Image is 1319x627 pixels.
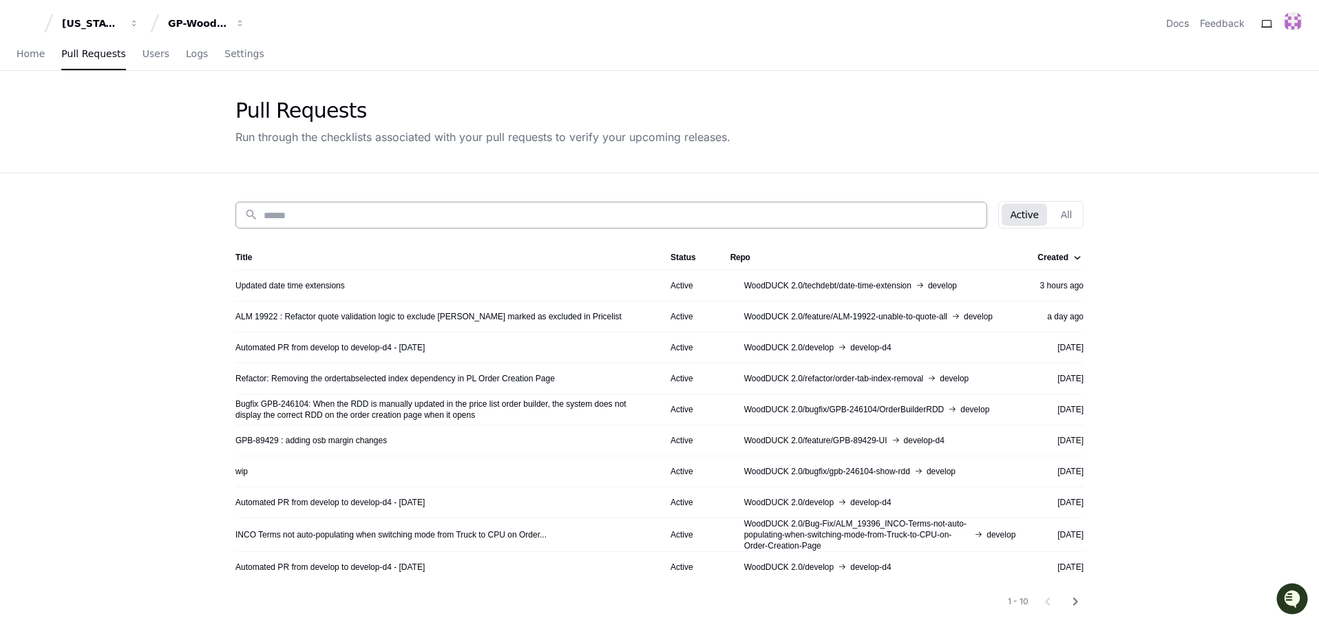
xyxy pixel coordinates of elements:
div: Run through the checklists associated with your pull requests to verify your upcoming releases. [235,129,730,145]
div: Active [671,466,708,477]
div: Active [671,280,708,291]
div: [DATE] [1037,342,1084,353]
span: Pylon [137,145,167,155]
div: Active [671,404,708,415]
button: Start new chat [234,107,251,123]
a: ALM 19922 : Refactor quote validation logic to exclude [PERSON_NAME] marked as excluded in Pricelist [235,311,622,322]
span: WoodDUCK 2.0/bugfix/gpb-246104-show-rdd [744,466,910,477]
span: develop-d4 [850,342,891,353]
span: develop [964,311,993,322]
button: Feedback [1200,17,1245,30]
div: Active [671,342,708,353]
span: develop-d4 [850,562,891,573]
div: We're available if you need us! [47,116,174,127]
span: Logs [186,50,208,58]
div: [DATE] [1037,466,1084,477]
div: [DATE] [1037,497,1084,508]
span: WoodDUCK 2.0/refactor/order-tab-index-removal [744,373,924,384]
button: All [1053,204,1080,226]
button: Active [1002,204,1046,226]
a: Powered byPylon [97,144,167,155]
img: 177656926 [1283,12,1302,31]
div: Start new chat [47,103,226,116]
div: [US_STATE] Pacific [62,17,121,30]
a: Bugfix GPB-246104: When the RDD is manually updated in the price list order builder, the system d... [235,398,648,421]
button: [US_STATE] Pacific [56,11,145,36]
a: Users [143,39,169,70]
div: [DATE] [1037,435,1084,446]
div: Title [235,252,648,263]
a: Docs [1166,17,1189,30]
div: a day ago [1037,311,1084,322]
div: [DATE] [1037,562,1084,573]
button: GP-WoodDuck 2.0 [162,11,251,36]
span: develop-d4 [904,435,945,446]
span: WoodDUCK 2.0/Bug-Fix/ALM_19396_INCO-Terms-not-auto-populating-when-switching-mode-from-Truck-to-C... [744,518,971,551]
mat-icon: search [244,208,258,222]
div: Created [1037,252,1081,263]
div: Active [671,435,708,446]
div: 1 - 10 [1008,596,1028,607]
th: Repo [719,245,1027,270]
span: develop [927,466,956,477]
a: Refactor: Removing the ordertabselected index dependency in PL Order Creation Page [235,373,555,384]
span: Home [17,50,45,58]
span: WoodDUCK 2.0/feature/ALM-19922-unable-to-quote-all [744,311,947,322]
a: Updated date time extensions [235,280,345,291]
img: PlayerZero [14,14,41,41]
span: Users [143,50,169,58]
div: Created [1037,252,1068,263]
span: develop [960,404,989,415]
a: Logs [186,39,208,70]
div: [DATE] [1037,404,1084,415]
a: Settings [224,39,264,70]
div: Status [671,252,708,263]
a: Home [17,39,45,70]
a: GPB-89429 : adding osb margin changes [235,435,387,446]
div: Status [671,252,696,263]
span: WoodDUCK 2.0/develop [744,562,834,573]
div: 3 hours ago [1037,280,1084,291]
a: Automated PR from develop to develop-d4 - [DATE] [235,497,425,508]
div: Welcome [14,55,251,77]
span: WoodDUCK 2.0/techdebt/date-time-extension [744,280,911,291]
a: Automated PR from develop to develop-d4 - [DATE] [235,342,425,353]
a: Automated PR from develop to develop-d4 - [DATE] [235,562,425,573]
div: Title [235,252,252,263]
span: WoodDUCK 2.0/feature/GPB-89429-UI [744,435,887,446]
span: Settings [224,50,264,58]
span: develop [986,529,1015,540]
span: develop [940,373,969,384]
span: WoodDUCK 2.0/develop [744,497,834,508]
div: GP-WoodDuck 2.0 [168,17,227,30]
div: Active [671,311,708,322]
a: INCO Terms not auto-populating when switching mode from Truck to CPU on Order... [235,529,547,540]
div: [DATE] [1037,529,1084,540]
span: develop [928,280,957,291]
img: 1756235613930-3d25f9e4-fa56-45dd-b3ad-e072dfbd1548 [14,103,39,127]
span: develop-d4 [850,497,891,508]
div: Active [671,529,708,540]
mat-icon: chevron_right [1067,593,1084,610]
div: Pull Requests [235,98,730,123]
div: Active [671,497,708,508]
div: [DATE] [1037,373,1084,384]
a: wip [235,466,248,477]
a: Pull Requests [61,39,125,70]
div: Active [671,373,708,384]
span: WoodDUCK 2.0/bugfix/GPB-246104/OrderBuilderRDD [744,404,945,415]
span: Pull Requests [61,50,125,58]
div: Active [671,562,708,573]
iframe: Open customer support [1275,582,1312,619]
span: WoodDUCK 2.0/develop [744,342,834,353]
